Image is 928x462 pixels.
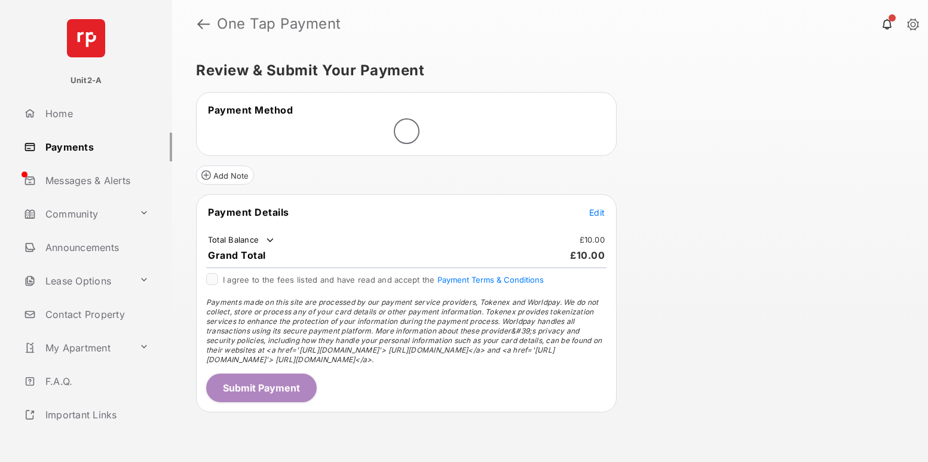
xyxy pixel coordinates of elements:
[579,234,606,245] td: £10.00
[206,298,602,364] span: Payments made on this site are processed by our payment service providers, Tokenex and Worldpay. ...
[437,275,544,284] button: I agree to the fees listed and have read and accept the
[19,267,134,295] a: Lease Options
[589,206,605,218] button: Edit
[208,104,293,116] span: Payment Method
[71,75,102,87] p: Unit2-A
[196,63,895,78] h5: Review & Submit Your Payment
[67,19,105,57] img: svg+xml;base64,PHN2ZyB4bWxucz0iaHR0cDovL3d3dy53My5vcmcvMjAwMC9zdmciIHdpZHRoPSI2NCIgaGVpZ2h0PSI2NC...
[196,166,254,185] button: Add Note
[207,234,276,246] td: Total Balance
[208,206,289,218] span: Payment Details
[19,367,172,396] a: F.A.Q.
[589,207,605,218] span: Edit
[19,166,172,195] a: Messages & Alerts
[19,133,172,161] a: Payments
[206,374,317,402] button: Submit Payment
[19,233,172,262] a: Announcements
[19,99,172,128] a: Home
[208,249,266,261] span: Grand Total
[19,300,172,329] a: Contact Property
[217,17,341,31] strong: One Tap Payment
[570,249,605,261] span: £10.00
[19,400,154,429] a: Important Links
[19,334,134,362] a: My Apartment
[223,275,544,284] span: I agree to the fees listed and have read and accept the
[19,200,134,228] a: Community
